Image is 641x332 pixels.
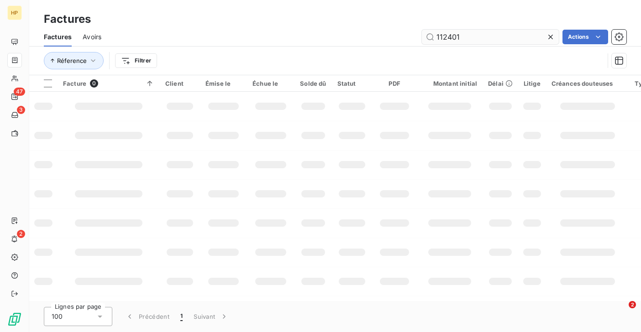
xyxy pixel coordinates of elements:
[63,80,86,87] span: Facture
[252,80,289,87] div: Échue le
[83,32,101,41] span: Avoirs
[524,80,541,87] div: Litige
[17,230,25,238] span: 2
[422,30,559,44] input: Rechercher
[300,80,326,87] div: Solde dû
[337,80,367,87] div: Statut
[44,52,104,69] button: Réference
[378,80,411,87] div: PDF
[180,312,183,321] span: 1
[422,80,477,87] div: Montant initial
[7,108,21,122] a: 3
[7,89,21,104] a: 47
[14,88,25,96] span: 47
[488,80,513,87] div: Délai
[552,80,624,87] div: Créances douteuses
[115,53,157,68] button: Filtrer
[44,32,72,41] span: Factures
[610,301,632,323] iframe: Intercom live chat
[52,312,63,321] span: 100
[205,80,242,87] div: Émise le
[7,312,22,327] img: Logo LeanPay
[175,307,188,326] button: 1
[57,57,87,64] span: Réference
[165,80,194,87] div: Client
[629,301,636,308] span: 2
[90,79,98,88] span: 0
[188,307,234,326] button: Suivant
[17,106,25,114] span: 3
[562,30,608,44] button: Actions
[7,5,22,20] div: HP
[120,307,175,326] button: Précédent
[44,11,91,27] h3: Factures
